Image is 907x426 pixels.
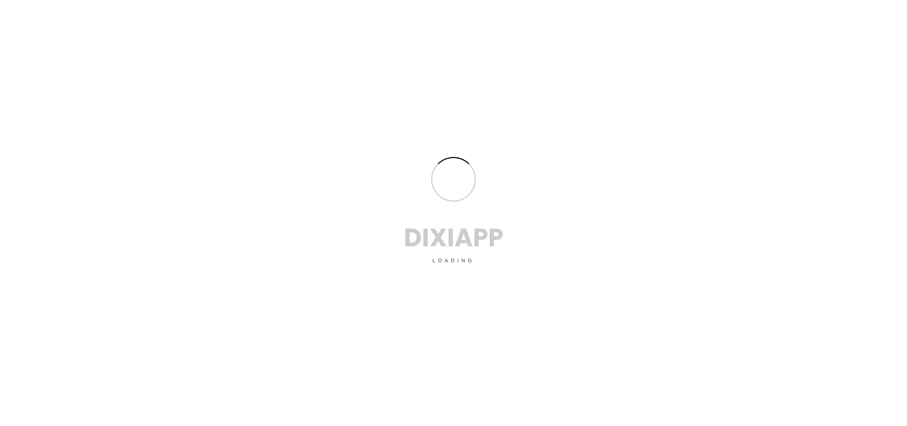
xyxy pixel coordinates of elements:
p: Loading [404,257,503,264]
span: P [473,220,488,255]
span: X [429,220,447,255]
span: I [447,220,455,255]
span: I [422,220,429,255]
span: P [488,220,503,255]
span: A [455,220,473,255]
span: D [404,220,422,255]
